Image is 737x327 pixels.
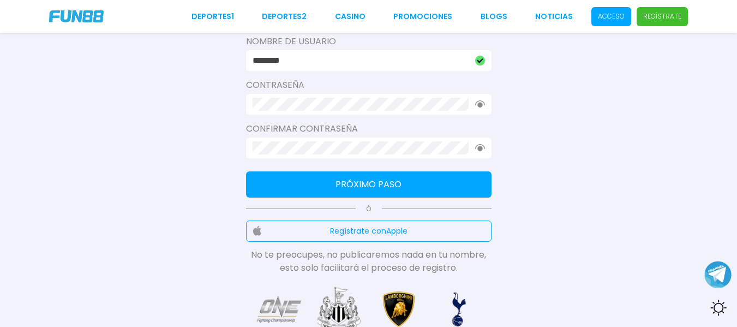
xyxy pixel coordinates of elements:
[246,204,492,214] p: Ó
[246,35,492,48] label: Nombre de usuario
[393,11,452,22] a: Promociones
[246,122,492,135] label: Confirmar contraseña
[335,11,365,22] a: CASINO
[704,294,732,322] div: Switch theme
[191,11,234,22] a: Deportes1
[704,260,732,289] button: Join telegram channel
[535,11,573,22] a: NOTICIAS
[246,171,492,198] button: Próximo paso
[481,11,507,22] a: BLOGS
[49,10,104,22] img: Company Logo
[246,79,492,92] label: Contraseña
[262,11,307,22] a: Deportes2
[246,248,492,275] p: No te preocupes, no publicaremos nada en tu nombre, esto solo facilitará el proceso de registro.
[598,11,625,21] p: Acceso
[246,221,492,242] button: Regístrate conApple
[643,11,681,21] p: Regístrate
